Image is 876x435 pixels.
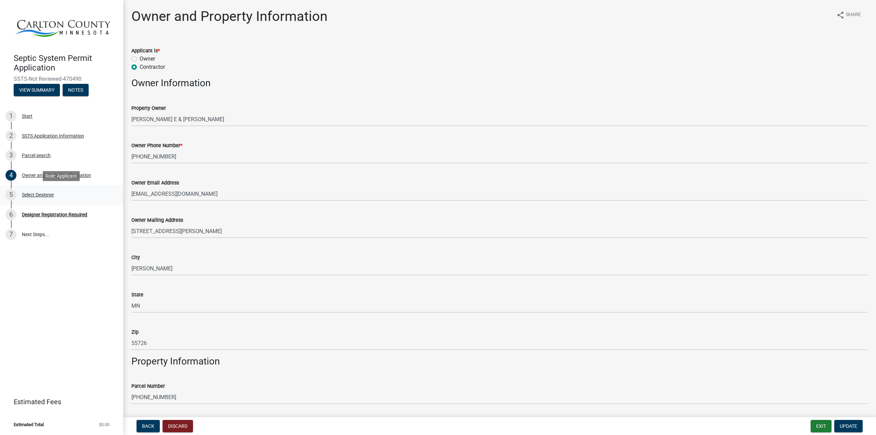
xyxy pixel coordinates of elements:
div: 7 [5,229,16,240]
label: Contractor [140,63,165,71]
label: City [131,255,140,260]
label: Owner [140,55,155,63]
label: Owner Phone Number [131,143,182,148]
label: Applicant is [131,49,160,53]
label: Property Owner [131,106,166,111]
div: Owner and Property Information [22,173,91,178]
div: Select Designer [22,192,54,197]
button: Back [137,420,160,432]
div: 6 [5,209,16,220]
label: Owner Mailing Address [131,218,183,223]
label: Parcel Number [131,384,165,389]
div: SSTS Application Information [22,133,84,138]
wm-modal-confirm: Notes [63,88,89,93]
label: State [131,293,143,297]
span: $0.00 [99,422,109,427]
label: Zip [131,330,139,335]
button: shareShare [831,8,866,22]
span: Update [840,423,857,429]
img: Carlton County, Minnesota [14,7,112,46]
div: 1 [5,111,16,121]
div: Start [22,114,33,118]
div: Role: Applicant [43,171,80,181]
span: Estimated Total [14,422,44,427]
button: Notes [63,84,89,96]
wm-modal-confirm: Summary [14,88,60,93]
div: 3 [5,150,16,161]
i: share [836,11,845,19]
button: Discard [163,420,193,432]
div: Parcel search [22,153,51,158]
button: View Summary [14,84,60,96]
div: 4 [5,170,16,181]
span: SSTS-Not Reviewed-470490 [14,76,109,82]
span: Back [142,423,154,429]
h1: Owner and Property Information [131,8,327,25]
h4: Septic System Permit Application [14,53,118,73]
button: Update [834,420,863,432]
div: 2 [5,130,16,141]
button: Exit [811,420,832,432]
span: Share [846,11,861,19]
label: Owner Email Address [131,181,179,185]
div: Designer Registration Required [22,212,87,217]
h3: Property Information [131,356,868,367]
h3: Owner Information [131,77,868,89]
div: 5 [5,189,16,200]
a: Estimated Fees [5,395,112,409]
